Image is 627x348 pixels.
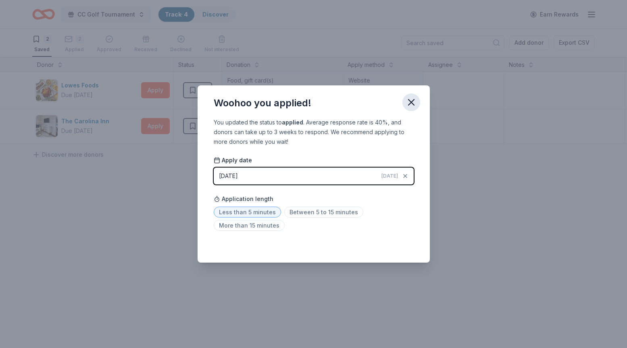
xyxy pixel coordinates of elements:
[214,220,285,231] span: More than 15 minutes
[214,194,273,204] span: Application length
[214,156,252,164] span: Apply date
[219,171,238,181] div: [DATE]
[214,207,281,217] span: Less than 5 minutes
[214,118,414,147] div: You updated the status to . Average response rate is 40%, and donors can take up to 3 weeks to re...
[284,207,363,217] span: Between 5 to 15 minutes
[381,173,398,179] span: [DATE]
[214,97,311,110] div: Woohoo you applied!
[282,119,303,126] b: applied
[214,168,414,184] button: [DATE][DATE]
